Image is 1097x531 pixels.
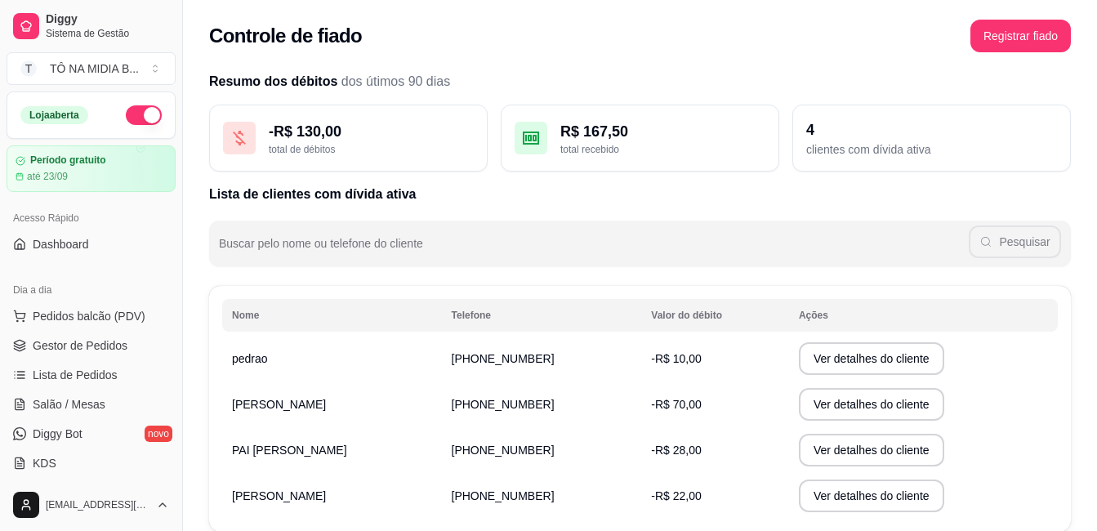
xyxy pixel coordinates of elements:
span: dos útimos 90 dias [341,74,450,88]
a: Gestor de Pedidos [7,332,176,359]
span: -R$ 70,00 [651,398,701,411]
h2: Resumo dos débitos [209,72,1071,91]
button: Ver detalhes do cliente [799,480,944,512]
span: -R$ 28,00 [651,444,701,457]
span: Diggy Bot [33,426,82,442]
span: Dashboard [33,236,89,252]
button: Ver detalhes do cliente [799,434,944,466]
div: total de débitos [269,143,474,156]
div: 4 [806,118,1057,141]
span: Sistema de Gestão [46,27,169,40]
th: Ações [789,299,1058,332]
button: [EMAIL_ADDRESS][DOMAIN_NAME] [7,485,176,524]
div: total recebido [560,143,765,156]
a: Dashboard [7,231,176,257]
span: T [20,60,37,77]
span: -R$ 22,00 [651,489,701,502]
a: Lista de Pedidos [7,362,176,388]
span: Diggy [46,12,169,27]
span: [PHONE_NUMBER] [452,352,555,365]
div: Loja aberta [20,106,88,124]
div: Acesso Rápido [7,205,176,231]
input: Buscar pelo nome ou telefone do cliente [219,242,969,258]
div: R$ 167,50 [560,120,765,143]
button: Pedidos balcão (PDV) [7,303,176,329]
a: Diggy Botnovo [7,421,176,447]
button: Registrar fiado [970,20,1071,52]
button: Alterar Status [126,105,162,125]
span: Lista de Pedidos [33,367,118,383]
a: Período gratuitoaté 23/09 [7,145,176,192]
button: Ver detalhes do cliente [799,342,944,375]
span: KDS [33,455,56,471]
th: Telefone [442,299,642,332]
span: -R$ 10,00 [651,352,701,365]
button: Select a team [7,52,176,85]
span: [PHONE_NUMBER] [452,444,555,457]
th: Valor do débito [641,299,789,332]
a: KDS [7,450,176,476]
span: [PERSON_NAME] [232,398,326,411]
th: Nome [222,299,442,332]
a: Salão / Mesas [7,391,176,417]
h2: Controle de fiado [209,23,362,49]
div: clientes com dívida ativa [806,141,1057,158]
span: pedrao [232,352,268,365]
span: Salão / Mesas [33,396,105,413]
span: PAI [PERSON_NAME] [232,444,347,457]
span: [PHONE_NUMBER] [452,489,555,502]
a: DiggySistema de Gestão [7,7,176,46]
article: até 23/09 [27,170,68,183]
span: [PERSON_NAME] [232,489,326,502]
span: [EMAIL_ADDRESS][DOMAIN_NAME] [46,498,149,511]
span: [PHONE_NUMBER] [452,398,555,411]
div: Dia a dia [7,277,176,303]
span: Gestor de Pedidos [33,337,127,354]
div: - R$ 130,00 [269,120,474,143]
button: Ver detalhes do cliente [799,388,944,421]
h2: Lista de clientes com dívida ativa [209,185,1071,204]
article: Período gratuito [30,154,106,167]
span: Pedidos balcão (PDV) [33,308,145,324]
div: TÔ NA MIDIA B ... [50,60,139,77]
